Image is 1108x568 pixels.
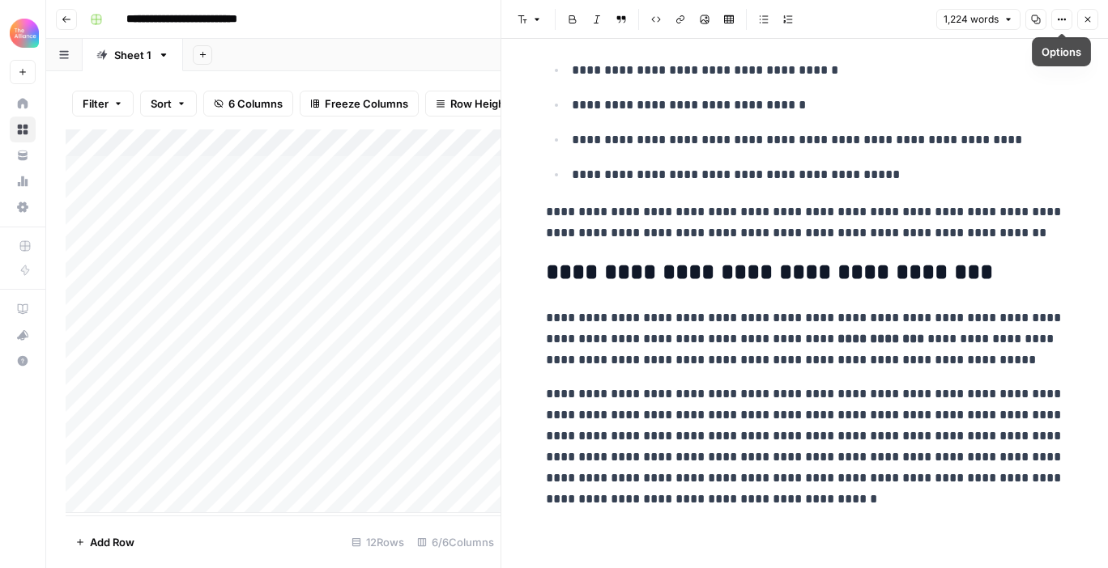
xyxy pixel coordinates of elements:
[66,529,144,555] button: Add Row
[83,39,183,71] a: Sheet 1
[425,91,519,117] button: Row Height
[300,91,419,117] button: Freeze Columns
[10,322,36,348] button: What's new?
[83,95,109,112] span: Filter
[10,348,36,374] button: Help + Support
[72,91,134,117] button: Filter
[203,91,293,117] button: 6 Columns
[90,534,134,550] span: Add Row
[936,9,1021,30] button: 1,224 words
[10,91,36,117] a: Home
[228,95,283,112] span: 6 Columns
[10,168,36,194] a: Usage
[151,95,172,112] span: Sort
[10,19,39,48] img: Alliance Logo
[411,529,501,555] div: 6/6 Columns
[140,91,197,117] button: Sort
[325,95,408,112] span: Freeze Columns
[114,47,151,63] div: Sheet 1
[450,95,509,112] span: Row Height
[944,12,999,27] span: 1,224 words
[11,323,35,347] div: What's new?
[345,529,411,555] div: 12 Rows
[10,194,36,220] a: Settings
[10,13,36,53] button: Workspace: Alliance
[10,117,36,142] a: Browse
[10,296,36,322] a: AirOps Academy
[10,142,36,168] a: Your Data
